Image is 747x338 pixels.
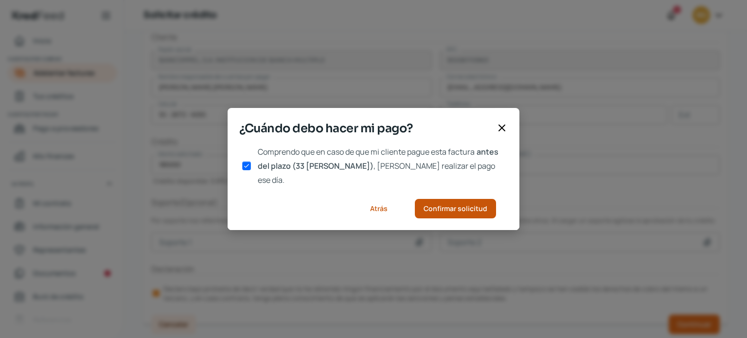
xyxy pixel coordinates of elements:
[239,120,492,137] span: ¿Cuándo debo hacer mi pago?
[370,205,388,212] span: Atrás
[424,205,487,212] span: Confirmar solicitud
[415,199,496,218] button: Confirmar solicitud
[258,160,495,185] span: , [PERSON_NAME] realizar el pago ese día.
[358,199,399,218] button: Atrás
[258,146,475,157] span: Comprendo que en caso de que mi cliente pague esta factura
